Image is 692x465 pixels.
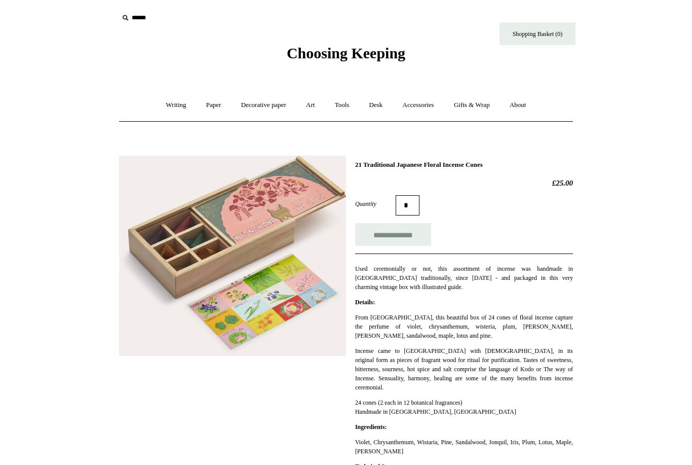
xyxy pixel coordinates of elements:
strong: Details: [355,299,375,306]
p: 24 cones (2 each in 12 botanical fragrances) Handmade in [GEOGRAPHIC_DATA], [GEOGRAPHIC_DATA] [355,398,573,416]
a: Decorative paper [232,92,295,119]
label: Quantity [355,199,396,208]
strong: Ingredients: [355,423,387,431]
p: Violet, Chrysanthemum, Wistaria, Pine, Sandalwood, Jonquil, Iris, Plum, Lotus, Maple, [PERSON_NAME] [355,438,573,456]
a: About [501,92,535,119]
h1: 21 Traditional Japanese Floral Incense Cones [355,161,573,169]
p: Incense came to [GEOGRAPHIC_DATA] with [DEMOGRAPHIC_DATA], in its original form as pieces of frag... [355,346,573,392]
a: Choosing Keeping [287,53,405,60]
p: From [GEOGRAPHIC_DATA], this beautiful box of 24 cones of floral incense capture the perfume of v... [355,313,573,340]
a: Paper [197,92,230,119]
a: Shopping Basket (0) [499,22,575,45]
a: Tools [326,92,359,119]
a: Desk [360,92,392,119]
a: Art [297,92,324,119]
a: Gifts & Wrap [445,92,499,119]
p: Used ceremonially or not, this assortment of incense was handmade in [GEOGRAPHIC_DATA] traditiona... [355,264,573,292]
img: 21 Traditional Japanese Floral Incense Cones [119,156,346,356]
a: Writing [157,92,196,119]
span: Choosing Keeping [287,45,405,61]
a: Accessories [394,92,443,119]
h2: £25.00 [355,178,573,188]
